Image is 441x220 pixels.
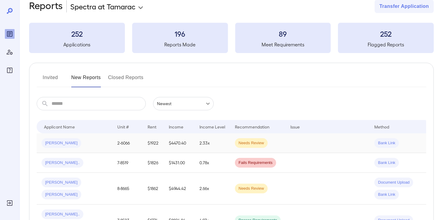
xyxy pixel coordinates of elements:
span: Document Upload [374,180,413,185]
button: Closed Reports [108,73,144,87]
div: Issue [290,123,300,130]
td: $1862 [143,173,164,205]
td: 0.78x [195,153,230,173]
td: $1826 [143,153,164,173]
span: Needs Review [235,140,268,146]
span: [PERSON_NAME] [42,192,81,198]
h5: Applications [29,41,125,48]
div: Method [374,123,389,130]
span: Bank Link [374,160,399,166]
div: Applicant Name [44,123,75,130]
h3: 89 [235,29,331,38]
td: $1922 [143,133,164,153]
h3: 252 [338,29,434,38]
div: FAQ [5,65,15,75]
span: Bank Link [374,140,399,146]
span: Fails Requirements [235,160,276,166]
h3: 196 [132,29,228,38]
span: Needs Review [235,186,268,192]
td: $4470.40 [164,133,195,153]
td: $4944.42 [164,173,195,205]
button: New Reports [71,73,101,87]
span: [PERSON_NAME].. [42,160,83,166]
div: Reports [5,29,15,39]
div: Income [169,123,183,130]
h5: Flagged Reports [338,41,434,48]
div: Log Out [5,198,15,208]
summary: 252Applications196Reports Made89Meet Requirements252Flagged Reports [29,23,434,53]
td: $1431.00 [164,153,195,173]
h3: 252 [29,29,125,38]
button: Invited [37,73,64,87]
div: Unit # [117,123,129,130]
div: Rent [148,123,157,130]
div: Newest [153,97,214,110]
p: Spectra at Tamarac [70,2,135,11]
td: 2.66x [195,173,230,205]
span: [PERSON_NAME].. [42,212,83,217]
span: [PERSON_NAME] [42,180,81,185]
span: [PERSON_NAME] [42,140,81,146]
td: 2.33x [195,133,230,153]
div: Recommendation [235,123,269,130]
span: Bank Link [374,192,399,198]
h5: Meet Requirements [235,41,331,48]
div: Manage Users [5,47,15,57]
h5: Reports Made [132,41,228,48]
td: 2-6066 [112,133,143,153]
div: Income Level [199,123,225,130]
td: 8-8665 [112,173,143,205]
td: 7-8519 [112,153,143,173]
